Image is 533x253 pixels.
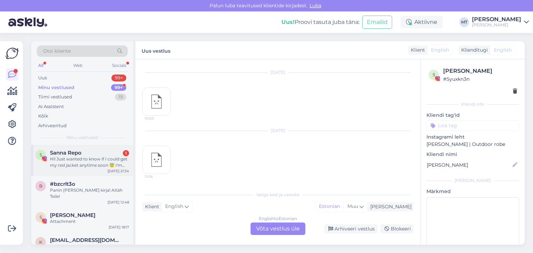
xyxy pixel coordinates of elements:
input: Lisa tag [426,120,519,131]
div: Uus [38,75,47,81]
span: #bzcrlt3o [50,181,75,187]
div: Socials [111,61,128,70]
span: 11:06 [145,174,171,179]
span: S [40,215,42,220]
div: # 5yuxkn3n [443,75,517,83]
span: English [165,203,183,210]
span: English [494,46,512,54]
div: [PERSON_NAME] [472,22,521,28]
div: [PERSON_NAME] [472,17,521,22]
div: Panin [PERSON_NAME] kirja! Aitäh Teile! [50,187,129,200]
img: Askly Logo [6,47,19,60]
div: MT [459,17,469,27]
span: 5 [433,72,435,77]
p: [PERSON_NAME] | Outdoor robe [426,141,519,148]
label: Uus vestlus [142,45,170,55]
div: Aktiivne [400,16,443,28]
span: S [40,152,42,157]
div: AI Assistent [38,103,64,110]
div: 99+ [111,84,126,91]
p: Märkmed [426,188,519,195]
div: [DATE] [142,128,414,134]
div: English to Estonian [259,216,297,222]
div: Attachment [50,218,129,225]
div: Proovi tasuta juba täna: [281,18,359,26]
div: Tiimi vestlused [38,94,72,101]
div: [DATE] 12:48 [108,200,129,205]
span: 10:05 [145,116,171,121]
div: 1 [123,150,129,156]
span: Sanna Repo [50,150,82,156]
input: Lisa nimi [427,161,511,169]
a: [PERSON_NAME][PERSON_NAME] [472,17,529,28]
span: Luba [307,2,323,9]
div: [DATE] [142,69,414,76]
div: Klienditugi [458,46,488,54]
div: [PERSON_NAME] [367,203,412,210]
div: 99+ [111,75,126,81]
div: [DATE] 21:34 [108,168,129,174]
div: Arhiveeritud [38,122,67,129]
button: Emailid [362,16,392,29]
div: Valige keel ja vastake [142,192,414,198]
span: Muu [347,203,358,209]
p: Kliendi tag'id [426,112,519,119]
span: kairi.ruhno@gmail.com [50,237,122,243]
div: Blokeeri [380,224,414,234]
span: Sille Lavin [50,212,95,218]
b: Uus! [281,19,295,25]
span: k [39,239,42,245]
div: All [37,61,45,70]
div: 19 [115,94,126,101]
span: Otsi kliente [43,47,71,55]
img: attachment [143,88,170,115]
div: Arhiveeri vestlus [324,224,378,234]
span: b [39,183,42,189]
div: Hi! Just wanted to know if I could get my red jacket anytime soon 😇 I'm having my [DEMOGRAPHIC_DA... [50,156,129,168]
p: Kliendi nimi [426,151,519,158]
div: [PERSON_NAME] [443,67,517,75]
div: [DATE] 18:17 [109,225,129,230]
div: Klient [408,46,425,54]
div: Web [72,61,84,70]
div: Minu vestlused [38,84,74,91]
div: Klient [142,203,159,210]
div: Võta vestlus üle [251,223,305,235]
div: Estonian [315,201,344,212]
div: [PERSON_NAME] [426,177,519,184]
span: Minu vestlused [67,134,98,141]
span: English [431,46,449,54]
p: Instagrami leht [426,133,519,141]
div: Kõik [38,113,48,120]
div: Kliendi info [426,101,519,107]
img: attachment [143,146,170,174]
